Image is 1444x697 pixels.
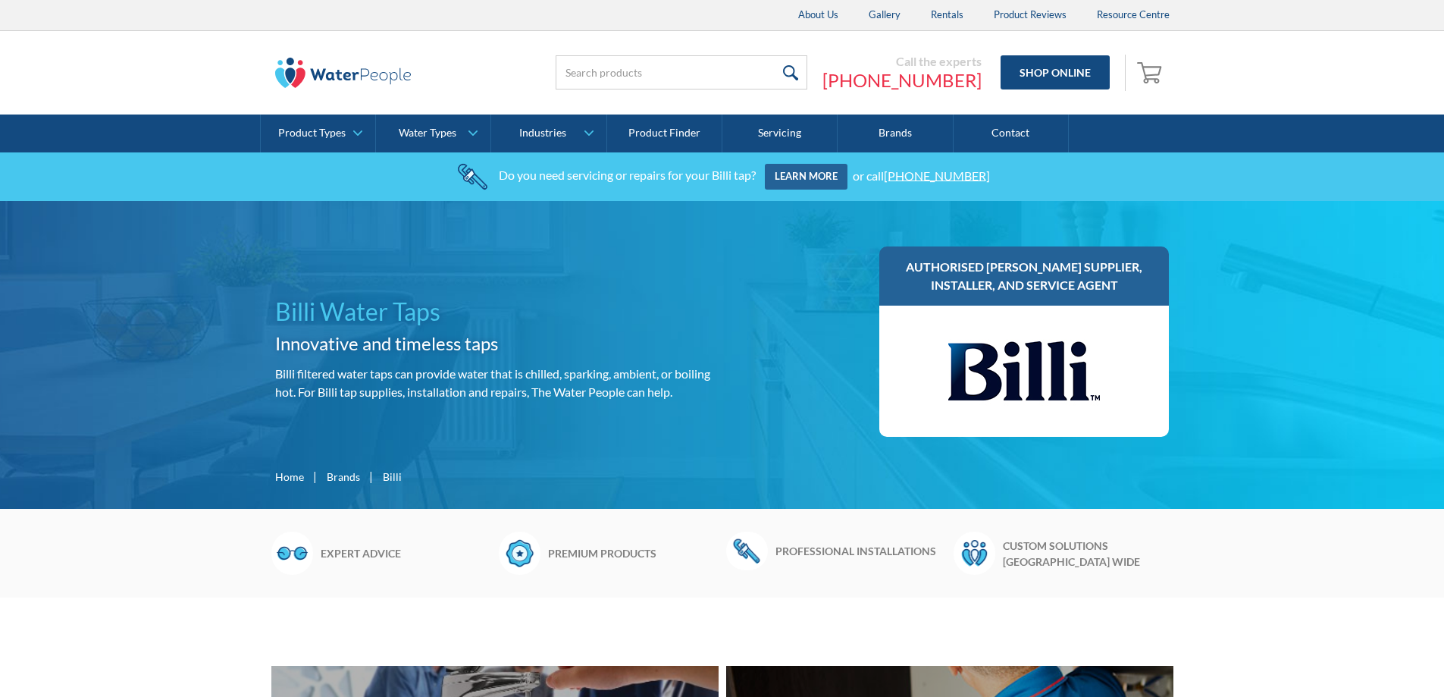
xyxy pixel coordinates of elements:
h1: Billi Water Taps [275,294,716,330]
div: Product Types [278,127,346,140]
a: Shop Online [1001,55,1110,89]
a: Servicing [722,115,838,152]
h2: Innovative and timeless taps [275,330,716,357]
div: or call [853,168,990,182]
h6: Custom solutions [GEOGRAPHIC_DATA] wide [1003,538,1173,570]
img: Wrench [726,532,768,570]
h6: Expert advice [321,545,491,561]
h6: Professional installations [775,543,946,559]
a: Home [275,469,304,485]
div: Call the experts [822,54,982,69]
div: Industries [519,127,566,140]
h6: Premium products [548,545,719,561]
a: Industries [491,115,606,152]
a: Brands [327,469,360,485]
a: [PHONE_NUMBER] [822,69,982,92]
a: [PHONE_NUMBER] [884,168,990,182]
img: Badge [499,532,540,574]
div: Billi [383,469,402,485]
img: Waterpeople Symbol [954,532,995,574]
div: Do you need servicing or repairs for your Billi tap? [499,168,756,182]
a: Product Finder [607,115,722,152]
a: Open empty cart [1133,55,1170,91]
a: Learn more [765,164,847,190]
div: Water Types [399,127,456,140]
div: | [312,467,319,485]
img: Glasses [271,532,313,574]
a: Product Types [261,115,375,152]
img: The Water People [275,58,412,88]
img: shopping cart [1137,60,1166,84]
input: Search products [556,55,807,89]
a: Contact [954,115,1069,152]
img: Billi [948,321,1100,422]
div: | [368,467,375,485]
a: Water Types [376,115,490,152]
p: Billi filtered water taps can provide water that is chilled, sparking, ambient, or boiling hot. F... [275,365,716,401]
h3: Authorised [PERSON_NAME] supplier, installer, and service agent [894,258,1154,294]
a: Brands [838,115,953,152]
